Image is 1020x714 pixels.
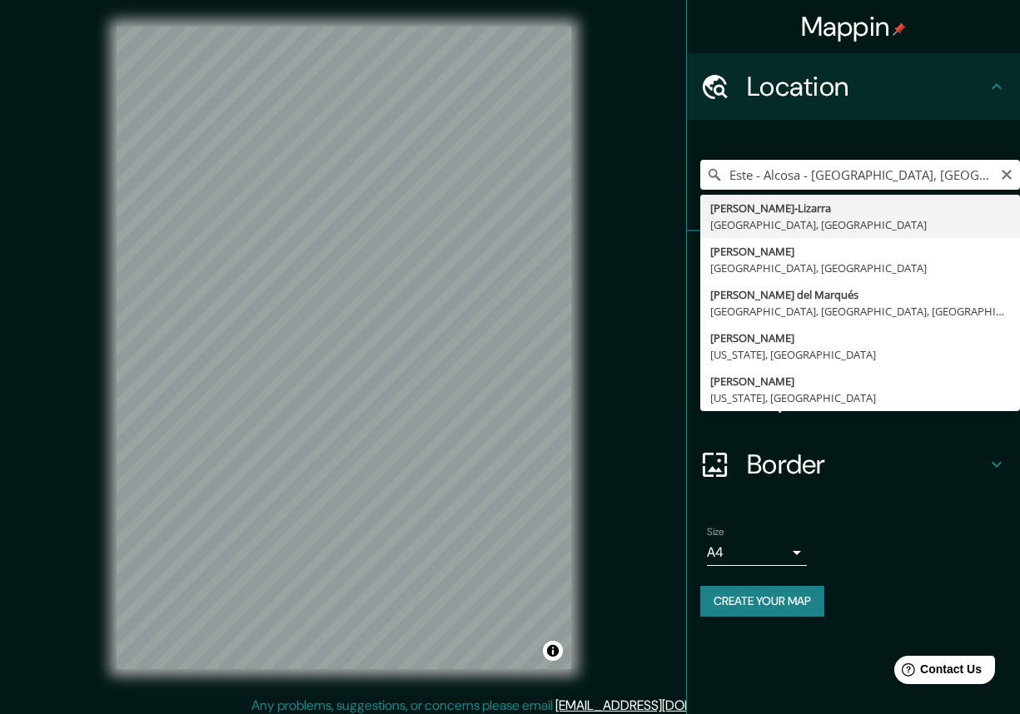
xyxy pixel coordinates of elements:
input: Pick your city or area [700,160,1020,190]
button: Toggle attribution [543,641,563,661]
div: [US_STATE], [GEOGRAPHIC_DATA] [710,346,1010,363]
div: [PERSON_NAME] del Marqués [710,286,1010,303]
div: [PERSON_NAME] [710,373,1010,389]
div: Border [687,431,1020,498]
div: [PERSON_NAME]-Lizarra [710,200,1010,216]
h4: Location [747,70,987,103]
a: [EMAIL_ADDRESS][DOMAIN_NAME] [555,697,761,714]
img: pin-icon.png [893,22,906,36]
h4: Mappin [801,10,907,43]
button: Create your map [700,586,824,617]
div: Location [687,53,1020,120]
div: [GEOGRAPHIC_DATA], [GEOGRAPHIC_DATA], [GEOGRAPHIC_DATA] [710,303,1010,320]
div: Style [687,298,1020,364]
button: Clear [1000,166,1013,181]
h4: Border [747,448,987,481]
div: [GEOGRAPHIC_DATA], [GEOGRAPHIC_DATA] [710,216,1010,233]
div: [PERSON_NAME] [710,243,1010,260]
div: [US_STATE], [GEOGRAPHIC_DATA] [710,389,1010,406]
canvas: Map [117,27,571,669]
h4: Layout [747,381,987,414]
div: [GEOGRAPHIC_DATA], [GEOGRAPHIC_DATA] [710,260,1010,276]
div: Pins [687,231,1020,298]
iframe: Help widget launcher [872,649,1002,696]
div: [PERSON_NAME] [710,330,1010,346]
label: Size [707,525,724,539]
div: Layout [687,364,1020,431]
div: A4 [707,539,807,566]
